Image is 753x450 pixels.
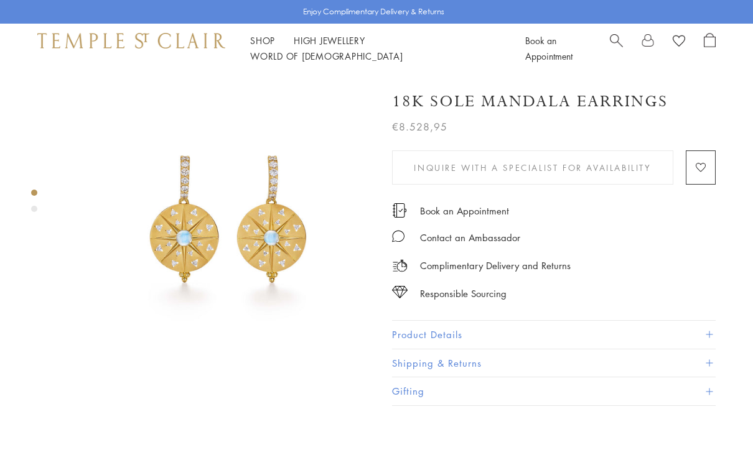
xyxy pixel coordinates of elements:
[250,34,275,47] a: ShopShop
[420,258,571,273] p: Complimentary Delivery and Returns
[420,230,520,246] div: Contact an Ambassador
[392,321,716,349] button: Product Details
[420,204,509,218] a: Book an Appointment
[392,377,716,405] button: Gifting
[673,33,685,52] a: View Wishlist
[294,34,365,47] a: High JewelleryHigh Jewellery
[392,203,407,218] img: icon_appointment.svg
[392,230,405,242] img: MessageIcon-01_2.svg
[392,286,408,298] img: icon_sourcing.svg
[392,119,447,135] span: €8.528,95
[37,33,225,48] img: Temple St. Clair
[525,34,573,62] a: Book an Appointment
[392,258,408,273] img: icon_delivery.svg
[610,33,623,64] a: Search
[250,33,497,64] nav: Main navigation
[303,6,444,18] p: Enjoy Complimentary Delivery & Returns
[250,50,403,62] a: World of [DEMOGRAPHIC_DATA]World of [DEMOGRAPHIC_DATA]
[31,186,37,222] div: Product gallery navigation
[420,286,507,301] div: Responsible Sourcing
[392,150,673,185] button: Inquire With A Specialist for Availability
[81,73,373,365] img: 18K Sole Mandala Earrings
[392,91,668,112] h1: 18K Sole Mandala Earrings
[704,33,716,64] a: Open Shopping Bag
[392,349,716,377] button: Shipping & Returns
[414,161,651,175] span: Inquire With A Specialist for Availability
